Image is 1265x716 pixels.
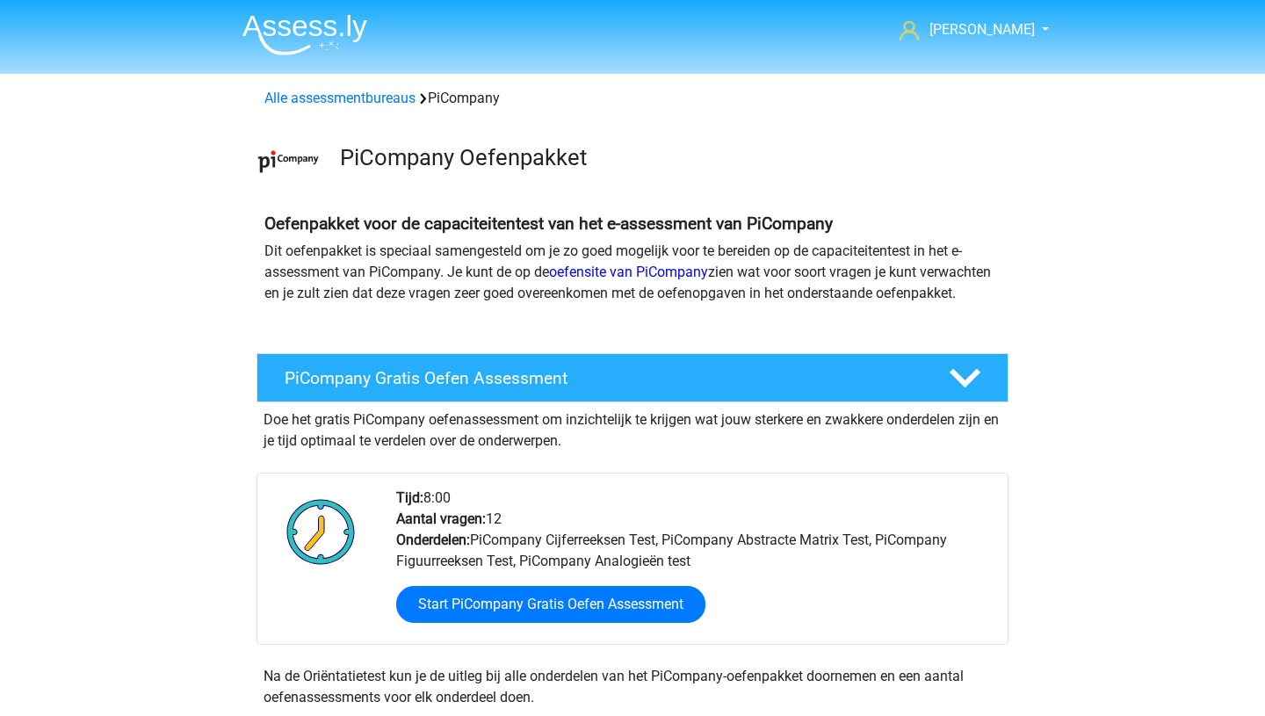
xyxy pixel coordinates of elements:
[257,130,320,192] img: picompany.png
[929,21,1035,38] span: [PERSON_NAME]
[396,510,486,527] b: Aantal vragen:
[257,666,1008,708] div: Na de Oriëntatietest kun je de uitleg bij alle onderdelen van het PiCompany-oefenpakket doornemen...
[257,402,1008,452] div: Doe het gratis PiCompany oefenassessment om inzichtelijk te krijgen wat jouw sterkere en zwakkere...
[257,88,1008,109] div: PiCompany
[396,489,423,506] b: Tijd:
[249,353,1016,402] a: PiCompany Gratis Oefen Assessment
[549,264,708,280] a: oefensite van PiCompany
[383,488,1007,644] div: 8:00 12 PiCompany Cijferreeksen Test, PiCompany Abstracte Matrix Test, PiCompany Figuurreeksen Te...
[277,488,365,575] img: Klok
[242,14,367,55] img: Assessly
[340,144,994,171] h3: PiCompany Oefenpakket
[264,213,833,234] b: Oefenpakket voor de capaciteitentest van het e-assessment van PiCompany
[285,368,921,388] h4: PiCompany Gratis Oefen Assessment
[893,19,1037,40] a: [PERSON_NAME]
[396,586,705,623] a: Start PiCompany Gratis Oefen Assessment
[264,90,416,106] a: Alle assessmentbureaus
[264,241,1001,304] p: Dit oefenpakket is speciaal samengesteld om je zo goed mogelijk voor te bereiden op de capaciteit...
[396,532,470,548] b: Onderdelen:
